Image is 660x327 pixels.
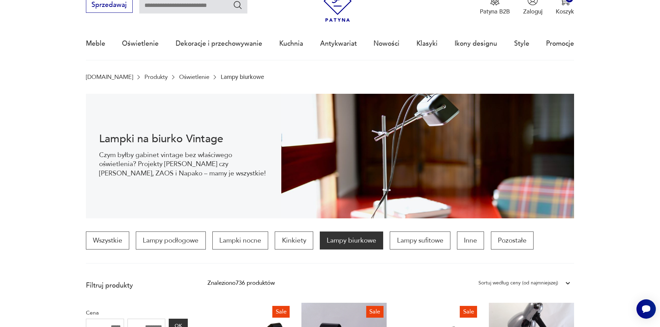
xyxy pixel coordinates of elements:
a: Kuchnia [279,28,303,60]
a: Lampy sufitowe [390,231,450,249]
a: Promocje [546,28,574,60]
p: Lampy biurkowe [221,74,264,80]
iframe: Smartsupp widget button [636,299,656,319]
p: Koszyk [556,8,574,16]
div: Znaleziono 736 produktów [208,279,275,288]
div: Sortuj według ceny (od najmniejszej) [478,279,558,288]
a: Produkty [144,74,168,80]
a: Sprzedawaj [86,3,133,8]
a: Dekoracje i przechowywanie [176,28,262,60]
h1: Lampki na biurko Vintage [99,134,268,144]
a: Kinkiety [275,231,313,249]
a: Oświetlenie [122,28,159,60]
p: Cena [86,308,188,317]
a: Meble [86,28,105,60]
a: Lampy biurkowe [320,231,383,249]
a: Inne [457,231,484,249]
a: Nowości [373,28,399,60]
a: Lampy podłogowe [136,231,205,249]
a: Antykwariat [320,28,357,60]
a: Wszystkie [86,231,129,249]
a: [DOMAIN_NAME] [86,74,133,80]
p: Patyna B2B [480,8,510,16]
img: 59de657ae7cec28172f985f34cc39cd0.jpg [281,94,574,218]
p: Filtruj produkty [86,281,188,290]
a: Oświetlenie [179,74,209,80]
a: Ikony designu [455,28,497,60]
a: Style [514,28,529,60]
a: Pozostałe [491,231,534,249]
a: Lampki nocne [212,231,268,249]
a: Klasyki [416,28,438,60]
p: Zaloguj [523,8,543,16]
p: Czym byłby gabinet vintage bez właściwego oświetlenia? Projekty [PERSON_NAME] czy [PERSON_NAME], ... [99,151,268,178]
